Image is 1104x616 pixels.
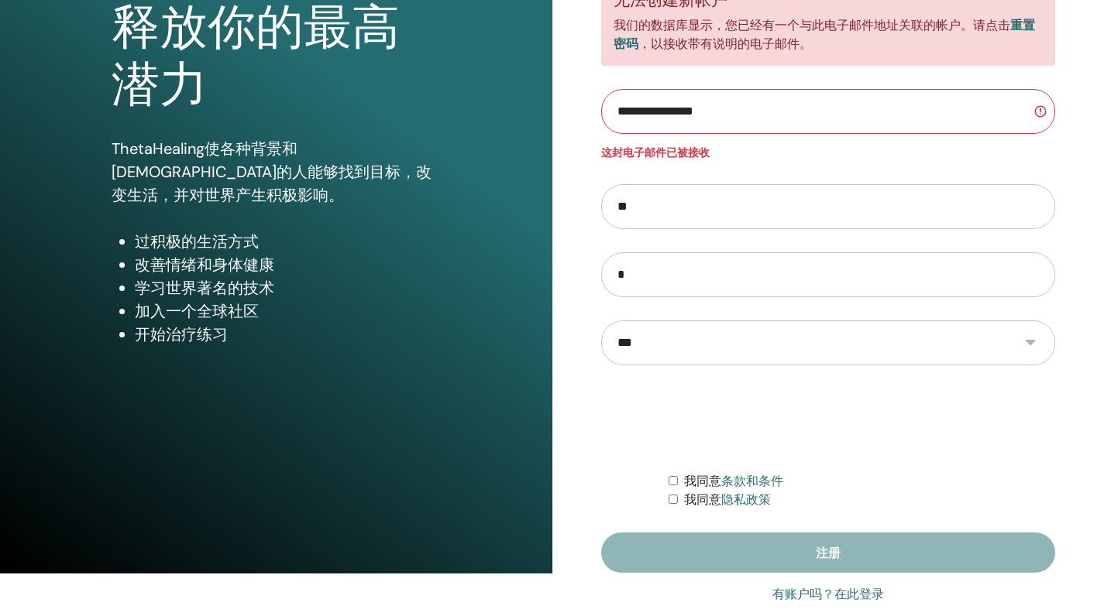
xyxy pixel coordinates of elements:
a: 重置密码 [614,18,1035,51]
p: ThetaHealing使各种背景和[DEMOGRAPHIC_DATA]的人能够找到目标，改变生活，并对世界产生积极影响。 [112,137,441,207]
strong: 这封电子邮件已被接收 [601,146,710,159]
li: 开始治疗练习 [135,323,441,346]
iframe: 重新验证码 [710,388,946,449]
li: 过积极的生活方式 [135,230,441,253]
label: 我同意 [684,472,783,491]
a: 有账户吗？在此登录 [772,585,884,604]
a: 隐私政策 [721,492,771,507]
li: 改善情绪和身体健康 [135,253,441,276]
li: 加入一个全球社区 [135,299,441,323]
label: 我同意 [684,491,771,509]
a: 条款和条件 [721,474,783,488]
li: 学习世界著名的技术 [135,276,441,299]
